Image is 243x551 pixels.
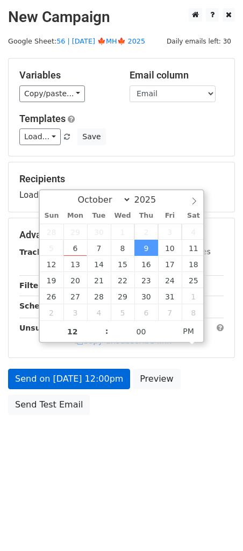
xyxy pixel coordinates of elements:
[40,304,63,320] span: November 2, 2025
[189,499,243,551] iframe: Chat Widget
[130,69,224,81] h5: Email column
[40,288,63,304] span: October 26, 2025
[87,240,111,256] span: October 7, 2025
[8,37,145,45] small: Google Sheet:
[19,173,224,201] div: Loading...
[19,69,113,81] h5: Variables
[40,256,63,272] span: October 12, 2025
[182,240,205,256] span: October 11, 2025
[158,304,182,320] span: November 7, 2025
[133,369,180,389] a: Preview
[134,272,158,288] span: October 23, 2025
[134,288,158,304] span: October 30, 2025
[63,224,87,240] span: September 29, 2025
[134,212,158,219] span: Thu
[158,212,182,219] span: Fri
[182,272,205,288] span: October 25, 2025
[19,302,58,310] strong: Schedule
[87,212,111,219] span: Tue
[75,336,171,346] a: Copy unsubscribe link
[40,224,63,240] span: September 28, 2025
[158,224,182,240] span: October 3, 2025
[40,240,63,256] span: October 5, 2025
[134,240,158,256] span: October 9, 2025
[131,195,170,205] input: Year
[87,224,111,240] span: September 30, 2025
[134,304,158,320] span: November 6, 2025
[182,256,205,272] span: October 18, 2025
[158,272,182,288] span: October 24, 2025
[40,212,63,219] span: Sun
[63,212,87,219] span: Mon
[163,37,235,45] a: Daily emails left: 30
[8,369,130,389] a: Send on [DATE] 12:00pm
[8,395,90,415] a: Send Test Email
[134,256,158,272] span: October 16, 2025
[87,256,111,272] span: October 14, 2025
[168,246,210,257] label: UTM Codes
[19,113,66,124] a: Templates
[63,304,87,320] span: November 3, 2025
[174,320,203,342] span: Click to toggle
[77,128,105,145] button: Save
[109,321,174,342] input: Minute
[19,229,224,241] h5: Advanced
[182,224,205,240] span: October 4, 2025
[182,288,205,304] span: November 1, 2025
[111,272,134,288] span: October 22, 2025
[105,320,109,342] span: :
[111,224,134,240] span: October 1, 2025
[158,256,182,272] span: October 17, 2025
[163,35,235,47] span: Daily emails left: 30
[19,128,61,145] a: Load...
[19,173,224,185] h5: Recipients
[8,8,235,26] h2: New Campaign
[111,288,134,304] span: October 29, 2025
[63,240,87,256] span: October 6, 2025
[111,212,134,219] span: Wed
[182,212,205,219] span: Sat
[40,272,63,288] span: October 19, 2025
[19,324,72,332] strong: Unsubscribe
[87,272,111,288] span: October 21, 2025
[19,85,85,102] a: Copy/paste...
[182,304,205,320] span: November 8, 2025
[19,248,55,256] strong: Tracking
[87,304,111,320] span: November 4, 2025
[63,288,87,304] span: October 27, 2025
[19,281,47,290] strong: Filters
[40,321,105,342] input: Hour
[111,240,134,256] span: October 8, 2025
[111,304,134,320] span: November 5, 2025
[63,272,87,288] span: October 20, 2025
[56,37,145,45] a: 56 | [DATE] 🍁MH🍁 2025
[63,256,87,272] span: October 13, 2025
[158,240,182,256] span: October 10, 2025
[158,288,182,304] span: October 31, 2025
[111,256,134,272] span: October 15, 2025
[134,224,158,240] span: October 2, 2025
[87,288,111,304] span: October 28, 2025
